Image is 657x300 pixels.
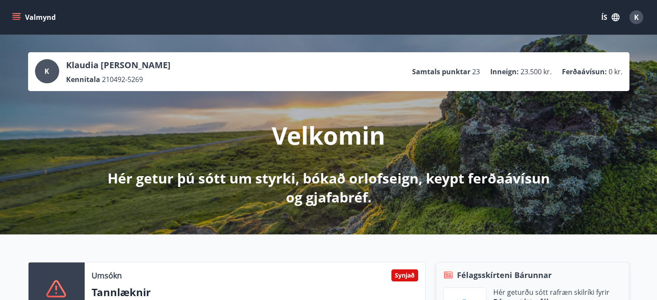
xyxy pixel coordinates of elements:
[391,269,418,281] div: Synjað
[272,119,385,152] p: Velkomin
[634,13,639,22] span: K
[609,67,622,76] span: 0 kr.
[412,67,470,76] p: Samtals punktar
[92,285,418,300] p: Tannlæknir
[101,169,557,207] p: Hér getur þú sótt um styrki, bókað orlofseign, keypt ferðaávísun og gjafabréf.
[597,9,624,25] button: ÍS
[10,9,59,25] button: menu
[493,287,609,297] p: Hér geturðu sótt rafræn skilríki fyrir
[44,66,49,76] span: K
[66,59,171,71] p: Klaudia [PERSON_NAME]
[521,67,552,76] span: 23.500 kr.
[626,7,647,28] button: K
[66,75,100,84] p: Kennitala
[92,270,122,281] p: Umsókn
[490,67,519,76] p: Inneign :
[457,269,552,281] span: Félagsskírteni Bárunnar
[562,67,607,76] p: Ferðaávísun :
[472,67,480,76] span: 23
[102,75,143,84] span: 210492-5269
